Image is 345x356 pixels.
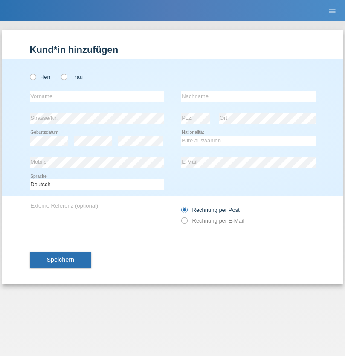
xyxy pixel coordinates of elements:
label: Frau [61,74,83,80]
h1: Kund*in hinzufügen [30,44,316,55]
input: Rechnung per Post [181,207,187,217]
label: Rechnung per E-Mail [181,217,244,224]
i: menu [328,7,336,15]
label: Rechnung per Post [181,207,240,213]
input: Rechnung per E-Mail [181,217,187,228]
label: Herr [30,74,51,80]
a: menu [324,8,341,13]
button: Speichern [30,252,91,268]
input: Herr [30,74,35,79]
input: Frau [61,74,67,79]
span: Speichern [47,256,74,263]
